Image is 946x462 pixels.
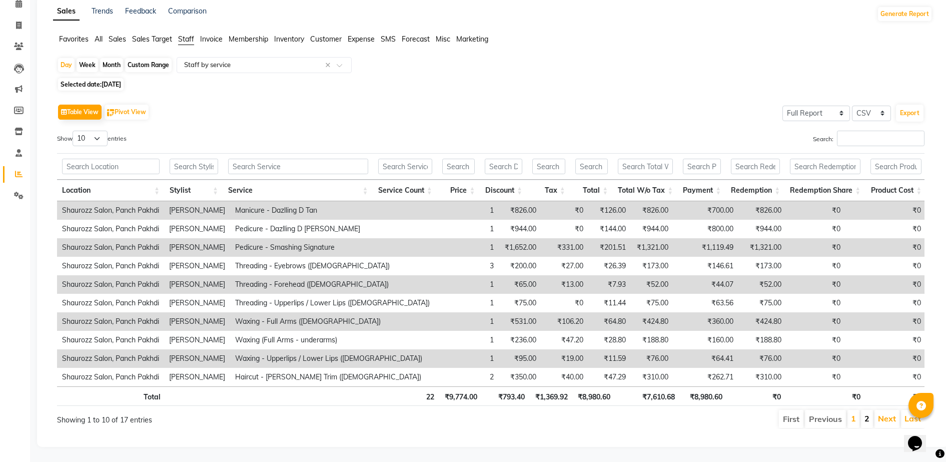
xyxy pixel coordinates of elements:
td: ₹7.93 [588,275,631,294]
td: 3 [435,257,499,275]
td: ₹27.00 [541,257,588,275]
td: ₹944.00 [499,220,541,238]
td: Threading - Upperlips / Lower Lips ([DEMOGRAPHIC_DATA]) [230,294,435,312]
th: ₹8,980.60 [573,386,616,406]
td: ₹201.51 [588,238,631,257]
td: ₹944.00 [738,220,786,238]
td: ₹0 [786,238,845,257]
td: ₹106.20 [541,312,588,331]
td: Shaurozz Salon, Panch Pakhdi [57,312,164,331]
button: Table View [58,105,102,120]
a: Sales [53,3,80,21]
td: ₹0 [786,331,845,349]
div: Month [100,58,123,72]
span: SMS [381,35,396,44]
td: 1 [435,294,499,312]
td: 1 [435,238,499,257]
span: All [95,35,103,44]
td: ₹52.00 [631,275,673,294]
td: Shaurozz Salon, Panch Pakhdi [57,201,164,220]
td: ₹160.00 [673,331,738,349]
td: ₹65.00 [499,275,541,294]
td: ₹40.00 [541,368,588,386]
td: ₹188.80 [738,331,786,349]
span: Inventory [274,35,304,44]
a: Next [878,413,896,423]
a: Comparison [168,7,207,16]
th: Service: activate to sort column ascending [223,180,373,201]
td: ₹19.00 [541,349,588,368]
td: ₹424.80 [631,312,673,331]
th: Location: activate to sort column ascending [57,180,165,201]
span: Selected date: [58,78,124,91]
td: Shaurozz Salon, Panch Pakhdi [57,238,164,257]
td: [PERSON_NAME] [164,349,230,368]
td: Shaurozz Salon, Panch Pakhdi [57,331,164,349]
input: Search Redemption [731,159,780,174]
td: ₹11.59 [588,349,631,368]
input: Search Service [228,159,368,174]
td: ₹424.80 [738,312,786,331]
td: ₹360.00 [673,312,738,331]
td: ₹26.39 [588,257,631,275]
th: Stylist: activate to sort column ascending [165,180,223,201]
div: Day [58,58,75,72]
td: ₹144.00 [588,220,631,238]
span: Invoice [200,35,223,44]
td: ₹331.00 [541,238,588,257]
input: Search Tax [532,159,565,174]
th: Tax: activate to sort column ascending [527,180,570,201]
td: ₹0 [786,275,845,294]
td: ₹0 [845,349,926,368]
select: Showentries [73,131,108,146]
td: ₹44.07 [673,275,738,294]
span: Membership [229,35,268,44]
td: ₹0 [845,238,926,257]
td: Threading - Eyebrows ([DEMOGRAPHIC_DATA]) [230,257,435,275]
input: Search: [837,131,924,146]
td: ₹826.00 [738,201,786,220]
td: Waxing - Full Arms ([DEMOGRAPHIC_DATA]) [230,312,435,331]
td: Shaurozz Salon, Panch Pakhdi [57,257,164,275]
span: Forecast [402,35,430,44]
iframe: chat widget [904,422,936,452]
td: 1 [435,220,499,238]
td: ₹52.00 [738,275,786,294]
td: ₹236.00 [499,331,541,349]
input: Search Total [575,159,608,174]
td: Pedicure - Smashing Signature [230,238,435,257]
div: Custom Range [125,58,172,72]
th: ₹8,980.60 [680,386,727,406]
td: ₹47.20 [541,331,588,349]
span: Clear all [325,60,334,71]
td: 1 [435,312,499,331]
td: ₹1,321.00 [631,238,673,257]
td: ₹28.80 [588,331,631,349]
th: ₹0 [865,386,926,406]
th: Redemption: activate to sort column ascending [726,180,785,201]
td: Pedicure - Dazlling D [PERSON_NAME] [230,220,435,238]
td: [PERSON_NAME] [164,220,230,238]
input: Search Stylist [170,159,218,174]
td: ₹1,321.00 [738,238,786,257]
td: Haircut - [PERSON_NAME] Trim ([DEMOGRAPHIC_DATA]) [230,368,435,386]
td: ₹75.00 [499,294,541,312]
td: ₹826.00 [631,201,673,220]
td: Shaurozz Salon, Panch Pakhdi [57,220,164,238]
td: ₹0 [845,275,926,294]
th: Discount: activate to sort column ascending [480,180,527,201]
td: ₹0 [786,257,845,275]
th: 22 [375,386,439,406]
td: ₹310.00 [738,368,786,386]
td: ₹188.80 [631,331,673,349]
td: ₹63.56 [673,294,738,312]
input: Search Price [442,159,475,174]
th: ₹1,369.92 [530,386,573,406]
td: Shaurozz Salon, Panch Pakhdi [57,275,164,294]
td: ₹11.44 [588,294,631,312]
td: [PERSON_NAME] [164,331,230,349]
input: Search Payment [683,159,721,174]
input: Search Product Cost [870,159,921,174]
td: [PERSON_NAME] [164,257,230,275]
td: ₹0 [845,257,926,275]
